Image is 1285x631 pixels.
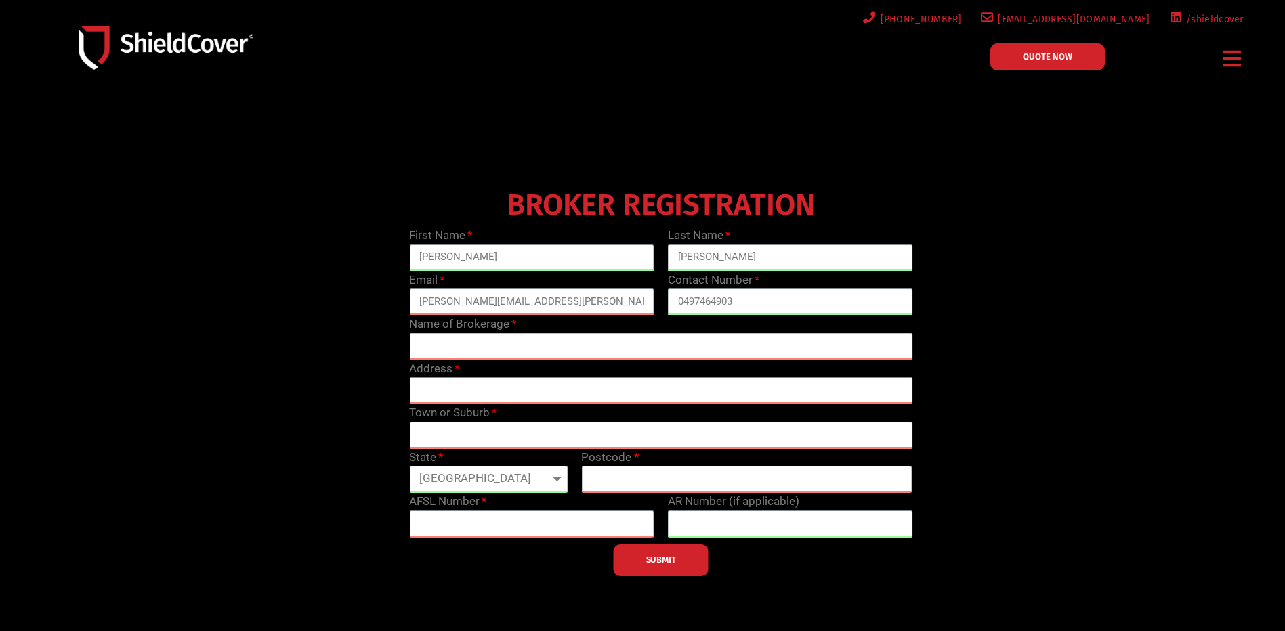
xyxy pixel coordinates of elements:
[1023,52,1072,61] span: QUOTE NOW
[993,11,1150,28] span: [EMAIL_ADDRESS][DOMAIN_NAME]
[668,493,799,510] label: AR Number (if applicable)
[409,315,516,333] label: Name of Brokerage
[614,544,709,576] button: SUBMIT
[1181,11,1244,28] span: /shieldcover
[409,404,497,422] label: Town or Suburb
[79,26,253,69] img: Shield-Cover-Underwriting-Australia-logo-full
[409,449,443,466] label: State
[1218,43,1247,74] div: Menu Toggle
[409,271,444,289] label: Email
[978,11,1150,28] a: [EMAIL_ADDRESS][DOMAIN_NAME]
[409,227,472,244] label: First Name
[668,271,759,289] label: Contact Number
[860,11,962,28] a: [PHONE_NUMBER]
[402,197,919,213] h4: BROKER REGISTRATION
[409,493,486,510] label: AFSL Number
[668,227,730,244] label: Last Name
[876,11,962,28] span: [PHONE_NUMBER]
[409,360,459,378] label: Address
[1166,11,1244,28] a: /shieldcover
[581,449,638,466] label: Postcode
[646,559,676,561] span: SUBMIT
[990,43,1105,70] a: QUOTE NOW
